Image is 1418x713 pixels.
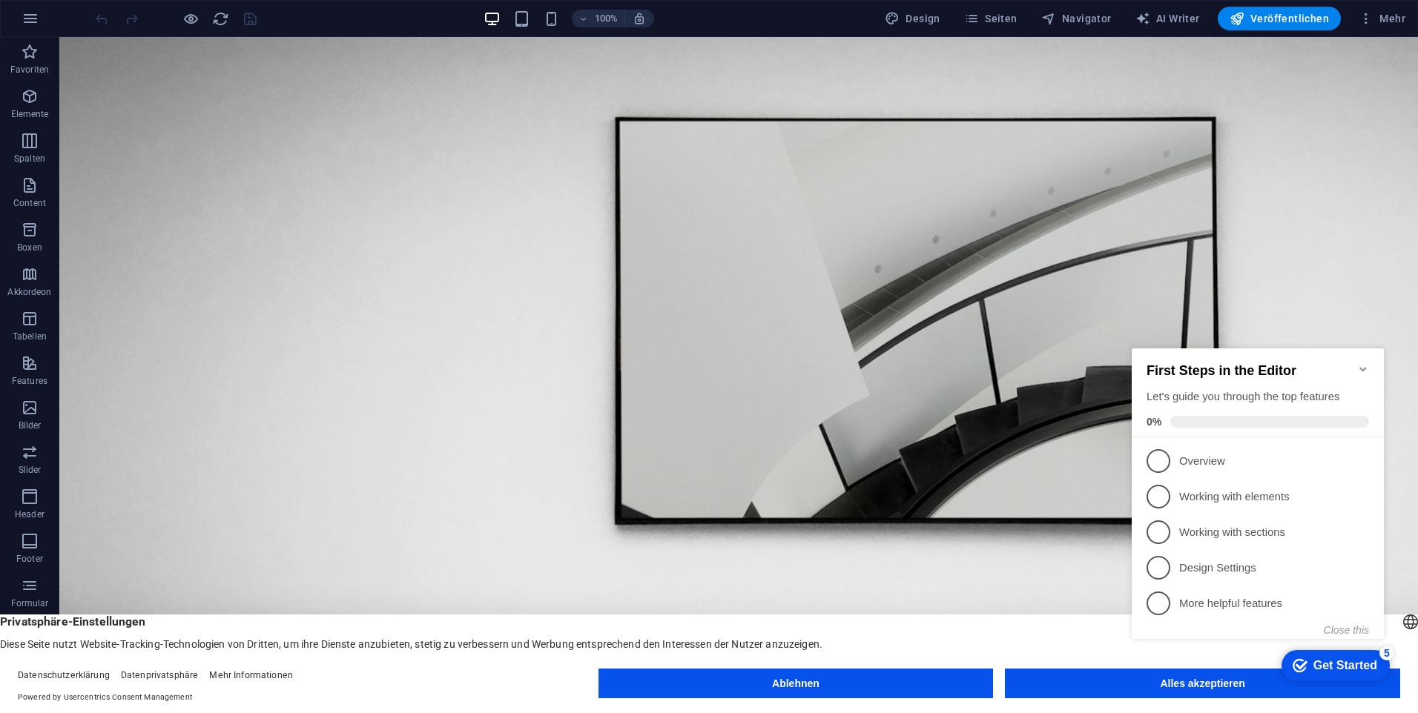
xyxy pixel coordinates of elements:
[19,464,42,476] p: Slider
[10,64,49,76] p: Favoriten
[879,7,946,30] button: Design
[17,242,42,253] p: Boxen
[6,188,258,223] li: Working with sections
[1135,11,1200,26] span: AI Writer
[53,198,231,213] p: Working with sections
[6,152,258,188] li: Working with elements
[6,223,258,259] li: Design Settings
[12,375,47,387] p: Features
[633,12,646,25] i: Bei Größenänderung Zoomstufe automatisch an das gewählte Gerät anpassen.
[1130,7,1206,30] button: AI Writer
[198,297,243,309] button: Close this
[1230,11,1329,26] span: Veröffentlichen
[212,10,229,27] i: Seite neu laden
[53,127,231,142] p: Overview
[964,11,1018,26] span: Seiten
[53,269,231,285] p: More helpful features
[11,108,49,120] p: Elemente
[1359,11,1405,26] span: Mehr
[7,286,51,298] p: Akkordeon
[1035,7,1118,30] button: Navigator
[958,7,1023,30] button: Seiten
[254,319,268,334] div: 5
[15,508,44,520] p: Header
[16,553,43,565] p: Footer
[6,116,258,152] li: Overview
[572,10,624,27] button: 100%
[14,153,45,165] p: Spalten
[594,10,618,27] h6: 100%
[13,197,46,209] p: Content
[21,89,44,101] span: 0%
[188,332,251,345] div: Get Started
[11,597,49,609] p: Formular
[1353,7,1411,30] button: Mehr
[182,10,199,27] button: Klicke hier, um den Vorschau-Modus zu verlassen
[6,259,258,294] li: More helpful features
[1041,11,1112,26] span: Navigator
[879,7,946,30] div: Design (Strg+Alt+Y)
[19,419,42,431] p: Bilder
[53,162,231,178] p: Working with elements
[885,11,940,26] span: Design
[21,36,243,52] h2: First Steps in the Editor
[231,36,243,48] div: Minimize checklist
[21,62,243,78] div: Let's guide you through the top features
[13,331,47,342] p: Tabellen
[53,233,231,249] p: Design Settings
[156,323,264,354] div: Get Started 5 items remaining, 0% complete
[211,10,229,27] button: reload
[1218,7,1341,30] button: Veröffentlichen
